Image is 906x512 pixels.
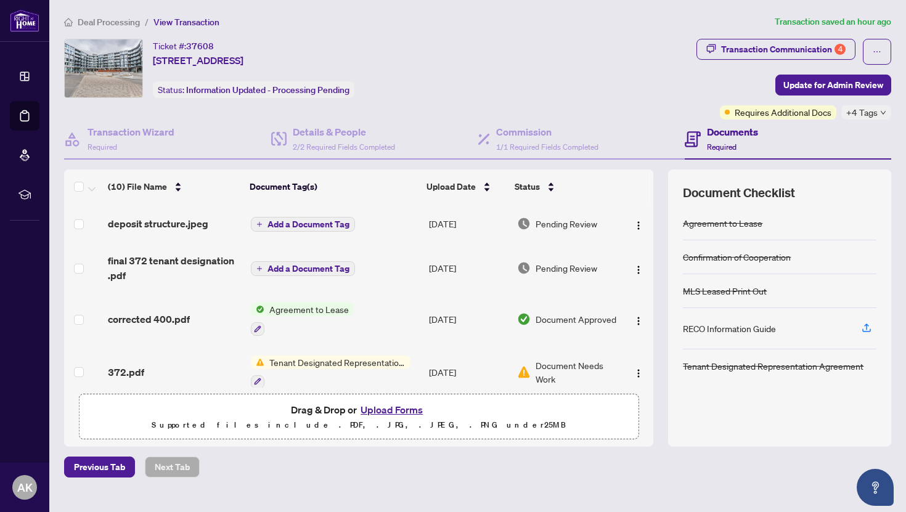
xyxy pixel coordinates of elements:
img: Status Icon [251,303,264,316]
div: Agreement to Lease [683,216,762,230]
span: Upload Date [426,180,476,193]
button: Add a Document Tag [251,216,355,232]
td: [DATE] [424,243,512,293]
span: AK [17,479,33,496]
span: Agreement to Lease [264,303,354,316]
span: Drag & Drop orUpload FormsSupported files include .PDF, .JPG, .JPEG, .PNG under25MB [80,394,638,440]
div: Tenant Designated Representation Agreement [683,359,863,373]
span: Previous Tab [74,457,125,477]
span: Drag & Drop or [291,402,426,418]
span: Information Updated - Processing Pending [186,84,349,95]
span: Pending Review [536,261,597,275]
span: Tenant Designated Representation Agreement [264,356,410,369]
span: final 372 tenant designation .pdf [108,253,240,283]
span: Status [515,180,540,193]
span: View Transaction [153,17,219,28]
button: Status IconTenant Designated Representation Agreement [251,356,410,389]
img: Document Status [517,312,531,326]
td: [DATE] [424,204,512,243]
span: Document Checklist [683,184,795,201]
button: Upload Forms [357,402,426,418]
th: Upload Date [422,169,509,204]
span: Required [88,142,117,152]
span: 1/1 Required Fields Completed [496,142,598,152]
h4: Transaction Wizard [88,124,174,139]
span: down [880,110,886,116]
span: Deal Processing [78,17,140,28]
h4: Documents [707,124,758,139]
button: Add a Document Tag [251,261,355,276]
td: [DATE] [424,346,512,399]
p: Supported files include .PDF, .JPG, .JPEG, .PNG under 25 MB [87,418,631,433]
div: MLS Leased Print Out [683,284,767,298]
img: Logo [634,368,643,378]
span: +4 Tags [846,105,878,120]
img: Document Status [517,261,531,275]
span: (10) File Name [108,180,167,193]
button: Logo [629,309,648,329]
span: deposit structure.jpeg [108,216,208,231]
article: Transaction saved an hour ago [775,15,891,29]
h4: Commission [496,124,598,139]
button: Logo [629,214,648,234]
button: Open asap [857,469,894,506]
span: Add a Document Tag [267,264,349,273]
th: (10) File Name [103,169,245,204]
span: Add a Document Tag [267,220,349,229]
span: Document Approved [536,312,616,326]
li: / [145,15,149,29]
span: Requires Additional Docs [735,105,831,119]
span: plus [256,266,263,272]
img: Status Icon [251,356,264,369]
img: Document Status [517,365,531,379]
button: Add a Document Tag [251,217,355,232]
button: Logo [629,362,648,382]
div: Confirmation of Cooperation [683,250,791,264]
span: Pending Review [536,217,597,230]
th: Status [510,169,619,204]
button: Update for Admin Review [775,75,891,95]
img: IMG-W12139519_1.jpg [65,39,142,97]
span: 2/2 Required Fields Completed [293,142,395,152]
button: Previous Tab [64,457,135,477]
span: [STREET_ADDRESS] [153,53,243,68]
button: Next Tab [145,457,200,477]
img: Logo [634,265,643,275]
div: Ticket #: [153,39,214,53]
div: Status: [153,81,354,98]
span: Required [707,142,737,152]
td: [DATE] [424,293,512,346]
span: corrected 400.pdf [108,312,190,327]
span: 37608 [186,41,214,52]
button: Transaction Communication4 [696,39,855,60]
img: Document Status [517,217,531,230]
span: ellipsis [873,47,881,56]
div: 4 [835,44,846,55]
button: Logo [629,258,648,278]
div: Transaction Communication [721,39,846,59]
span: plus [256,221,263,227]
span: Update for Admin Review [783,75,883,95]
span: home [64,18,73,26]
div: RECO Information Guide [683,322,776,335]
button: Status IconAgreement to Lease [251,303,354,336]
span: Document Needs Work [536,359,618,386]
img: logo [10,9,39,32]
span: 372.pdf [108,365,144,380]
img: Logo [634,316,643,326]
button: Add a Document Tag [251,261,355,277]
h4: Details & People [293,124,395,139]
th: Document Tag(s) [245,169,422,204]
img: Logo [634,221,643,230]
